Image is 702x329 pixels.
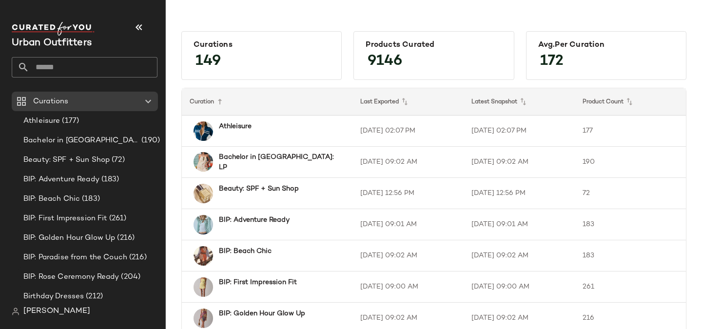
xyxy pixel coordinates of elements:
[575,178,686,209] td: 72
[352,209,464,240] td: [DATE] 09:01 AM
[464,147,575,178] td: [DATE] 09:02 AM
[194,215,213,234] img: 96651559_038_b
[358,44,412,79] span: 9146
[530,44,573,79] span: 172
[139,135,160,146] span: (190)
[352,178,464,209] td: [DATE] 12:56 PM
[110,155,125,166] span: (72)
[575,88,686,116] th: Product Count
[194,152,213,172] img: 99180069_079_b
[23,291,84,302] span: Birthday Dresses
[352,88,464,116] th: Last Exported
[23,306,90,317] span: [PERSON_NAME]
[219,277,297,288] b: BIP: First Impression Fit
[219,121,252,132] b: Athleisure
[464,271,575,303] td: [DATE] 09:00 AM
[12,22,95,36] img: cfy_white_logo.C9jOOHJF.svg
[12,308,19,315] img: svg%3e
[219,215,290,225] b: BIP: Adventure Ready
[464,88,575,116] th: Latest Snapshot
[575,271,686,303] td: 261
[575,209,686,240] td: 183
[464,240,575,271] td: [DATE] 09:02 AM
[575,147,686,178] td: 190
[352,116,464,147] td: [DATE] 02:07 PM
[464,178,575,209] td: [DATE] 12:56 PM
[12,38,92,48] span: Current Company Name
[99,174,119,185] span: (183)
[219,152,335,173] b: Bachelor in [GEOGRAPHIC_DATA]: LP
[352,240,464,271] td: [DATE] 09:02 AM
[23,232,115,244] span: BIP: Golden Hour Glow Up
[366,40,502,50] div: Products Curated
[186,44,231,79] span: 149
[23,155,110,166] span: Beauty: SPF + Sun Shop
[575,240,686,271] td: 183
[23,194,80,205] span: BIP: Beach Chic
[23,271,119,283] span: BIP: Rose Ceremony Ready
[23,174,99,185] span: BIP: Adventure Ready
[464,116,575,147] td: [DATE] 02:07 PM
[80,194,100,205] span: (183)
[194,246,213,266] img: 98247711_087_b
[194,121,213,141] img: 101256782_042_b
[219,309,305,319] b: BIP: Golden Hour Glow Up
[194,309,213,328] img: 101347516_000_b
[352,147,464,178] td: [DATE] 09:02 AM
[219,184,299,194] b: Beauty: SPF + Sun Shop
[219,246,272,256] b: BIP: Beach Chic
[575,116,686,147] td: 177
[84,291,103,302] span: (212)
[107,213,127,224] span: (261)
[352,271,464,303] td: [DATE] 09:00 AM
[23,135,139,146] span: Bachelor in [GEOGRAPHIC_DATA]: LP
[23,252,127,263] span: BIP: Paradise from the Couch
[464,209,575,240] td: [DATE] 09:01 AM
[194,184,213,203] img: 54308812_023_b
[60,116,79,127] span: (177)
[23,116,60,127] span: Athleisure
[538,40,674,50] div: Avg.per Curation
[119,271,140,283] span: (204)
[33,96,68,107] span: Curations
[194,40,330,50] div: Curations
[127,252,147,263] span: (216)
[23,213,107,224] span: BIP: First Impression Fit
[115,232,135,244] span: (216)
[182,88,352,116] th: Curation
[194,277,213,297] img: 100596915_079_b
